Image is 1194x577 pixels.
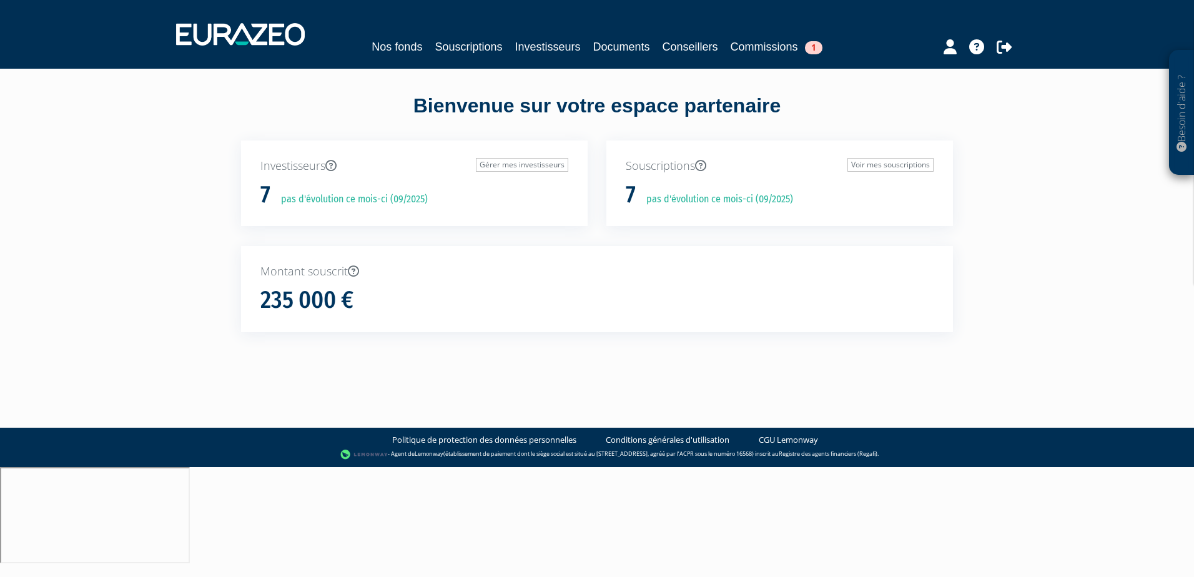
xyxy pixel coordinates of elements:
[847,158,934,172] a: Voir mes souscriptions
[260,182,270,208] h1: 7
[606,434,729,446] a: Conditions générales d'utilisation
[515,38,580,56] a: Investisseurs
[476,158,568,172] a: Gérer mes investisseurs
[626,182,636,208] h1: 7
[805,41,822,54] span: 1
[232,92,962,141] div: Bienvenue sur votre espace partenaire
[759,434,818,446] a: CGU Lemonway
[260,158,568,174] p: Investisseurs
[638,192,793,207] p: pas d'évolution ce mois-ci (09/2025)
[176,23,305,46] img: 1732889491-logotype_eurazeo_blanc_rvb.png
[1175,57,1189,169] p: Besoin d'aide ?
[340,448,388,461] img: logo-lemonway.png
[626,158,934,174] p: Souscriptions
[435,38,502,56] a: Souscriptions
[392,434,576,446] a: Politique de protection des données personnelles
[663,38,718,56] a: Conseillers
[372,38,422,56] a: Nos fonds
[260,287,353,313] h1: 235 000 €
[779,450,877,458] a: Registre des agents financiers (Regafi)
[731,38,822,56] a: Commissions1
[272,192,428,207] p: pas d'évolution ce mois-ci (09/2025)
[260,264,934,280] p: Montant souscrit
[593,38,650,56] a: Documents
[12,448,1182,461] div: - Agent de (établissement de paiement dont le siège social est situé au [STREET_ADDRESS], agréé p...
[415,450,443,458] a: Lemonway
